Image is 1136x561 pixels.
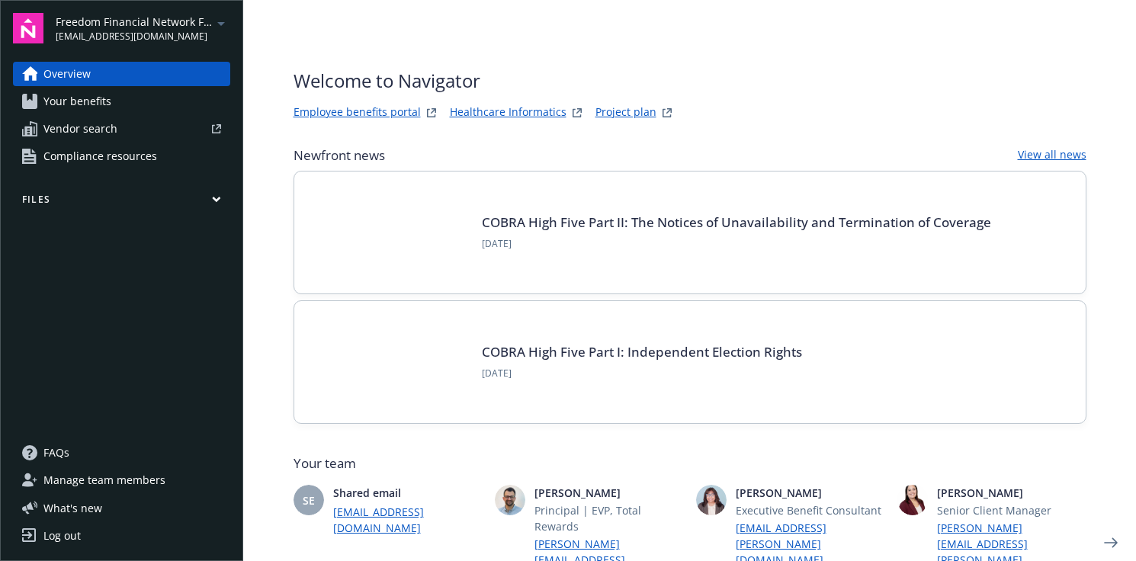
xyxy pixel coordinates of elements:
a: COBRA High Five Part I: Independent Election Rights [482,343,802,361]
span: Manage team members [43,468,165,492]
span: Welcome to Navigator [294,67,676,95]
span: Freedom Financial Network Funding, LLC [56,14,212,30]
a: Manage team members [13,468,230,492]
span: [DATE] [482,367,802,380]
span: What ' s new [43,500,102,516]
button: What's new [13,500,127,516]
span: [DATE] [482,237,991,251]
span: Senior Client Manager [937,502,1086,518]
a: View all news [1018,146,1086,165]
button: Files [13,193,230,212]
a: [EMAIL_ADDRESS][DOMAIN_NAME] [333,504,483,536]
a: springbukWebsite [568,104,586,122]
img: photo [897,485,928,515]
a: FAQs [13,441,230,465]
span: [PERSON_NAME] [736,485,885,501]
span: Shared email [333,485,483,501]
a: projectPlanWebsite [658,104,676,122]
span: [PERSON_NAME] [534,485,684,501]
a: arrowDropDown [212,14,230,32]
a: Next [1099,531,1123,555]
span: Vendor search [43,117,117,141]
button: Freedom Financial Network Funding, LLC[EMAIL_ADDRESS][DOMAIN_NAME]arrowDropDown [56,13,230,43]
a: striveWebsite [422,104,441,122]
a: Employee benefits portal [294,104,421,122]
img: BLOG-Card Image - Compliance - COBRA High Five Pt 1 07-18-25.jpg [319,325,464,399]
span: Principal | EVP, Total Rewards [534,502,684,534]
div: Log out [43,524,81,548]
a: Project plan [595,104,656,122]
span: Compliance resources [43,144,157,168]
span: Newfront news [294,146,385,165]
a: COBRA High Five Part II: The Notices of Unavailability and Termination of Coverage [482,213,991,231]
img: photo [495,485,525,515]
span: [EMAIL_ADDRESS][DOMAIN_NAME] [56,30,212,43]
span: Your benefits [43,89,111,114]
a: Healthcare Informatics [450,104,566,122]
span: SE [303,492,315,508]
img: navigator-logo.svg [13,13,43,43]
a: Vendor search [13,117,230,141]
a: Your benefits [13,89,230,114]
span: Your team [294,454,1086,473]
span: Executive Benefit Consultant [736,502,885,518]
img: photo [696,485,727,515]
a: Overview [13,62,230,86]
span: [PERSON_NAME] [937,485,1086,501]
span: FAQs [43,441,69,465]
a: Compliance resources [13,144,230,168]
span: Overview [43,62,91,86]
img: Card Image - EB Compliance Insights.png [319,196,464,269]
